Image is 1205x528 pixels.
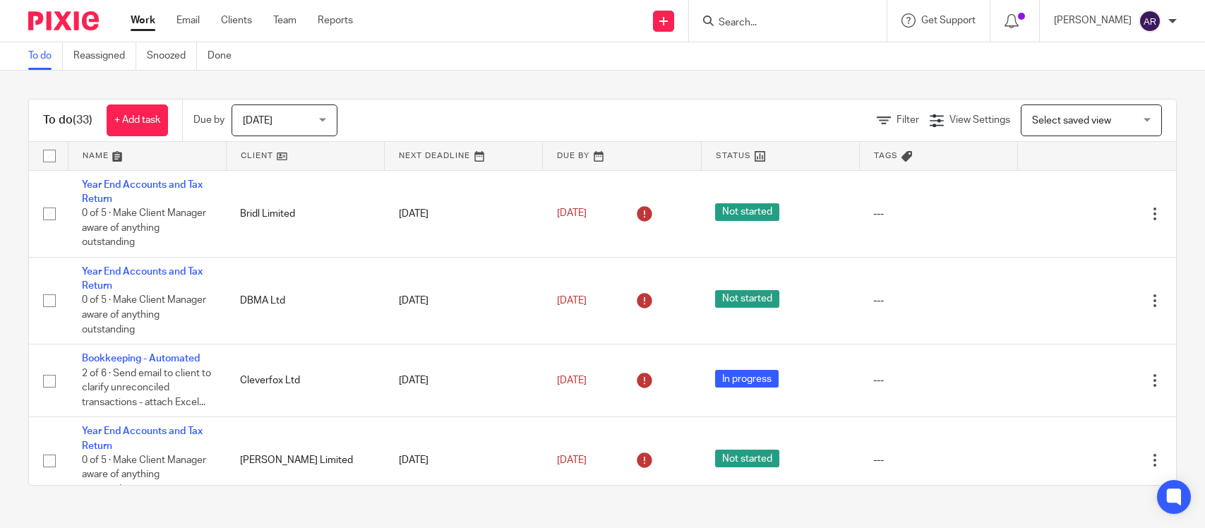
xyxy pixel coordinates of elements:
[131,13,155,28] a: Work
[715,450,779,467] span: Not started
[28,11,99,30] img: Pixie
[226,257,384,344] td: DBMA Ltd
[193,113,224,127] p: Due by
[82,296,206,335] span: 0 of 5 · Make Client Manager aware of anything outstanding
[107,104,168,136] a: + Add task
[147,42,197,70] a: Snoozed
[873,453,1003,467] div: ---
[1139,10,1161,32] img: svg%3E
[717,17,844,30] input: Search
[874,152,898,160] span: Tags
[73,114,92,126] span: (33)
[82,426,203,450] a: Year End Accounts and Tax Return
[873,207,1003,221] div: ---
[208,42,242,70] a: Done
[82,354,200,364] a: Bookkeeping - Automated
[385,344,543,417] td: [DATE]
[176,13,200,28] a: Email
[557,296,587,306] span: [DATE]
[715,290,779,308] span: Not started
[557,208,587,218] span: [DATE]
[557,455,587,465] span: [DATE]
[221,13,252,28] a: Clients
[557,376,587,385] span: [DATE]
[82,267,203,291] a: Year End Accounts and Tax Return
[28,42,63,70] a: To do
[226,170,384,257] td: Bridl Limited
[73,42,136,70] a: Reassigned
[82,368,211,407] span: 2 of 6 · Send email to client to clarify unreconciled transactions - attach Excel...
[226,344,384,417] td: Cleverfox Ltd
[243,116,272,126] span: [DATE]
[949,115,1010,125] span: View Settings
[1032,116,1111,126] span: Select saved view
[318,13,353,28] a: Reports
[226,417,384,504] td: [PERSON_NAME] Limited
[385,417,543,504] td: [DATE]
[273,13,296,28] a: Team
[715,203,779,221] span: Not started
[1054,13,1132,28] p: [PERSON_NAME]
[82,455,206,494] span: 0 of 5 · Make Client Manager aware of anything outstanding
[385,257,543,344] td: [DATE]
[873,373,1003,388] div: ---
[82,208,206,247] span: 0 of 5 · Make Client Manager aware of anything outstanding
[873,294,1003,308] div: ---
[921,16,976,25] span: Get Support
[385,170,543,257] td: [DATE]
[82,180,203,204] a: Year End Accounts and Tax Return
[897,115,919,125] span: Filter
[715,370,779,388] span: In progress
[43,113,92,128] h1: To do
